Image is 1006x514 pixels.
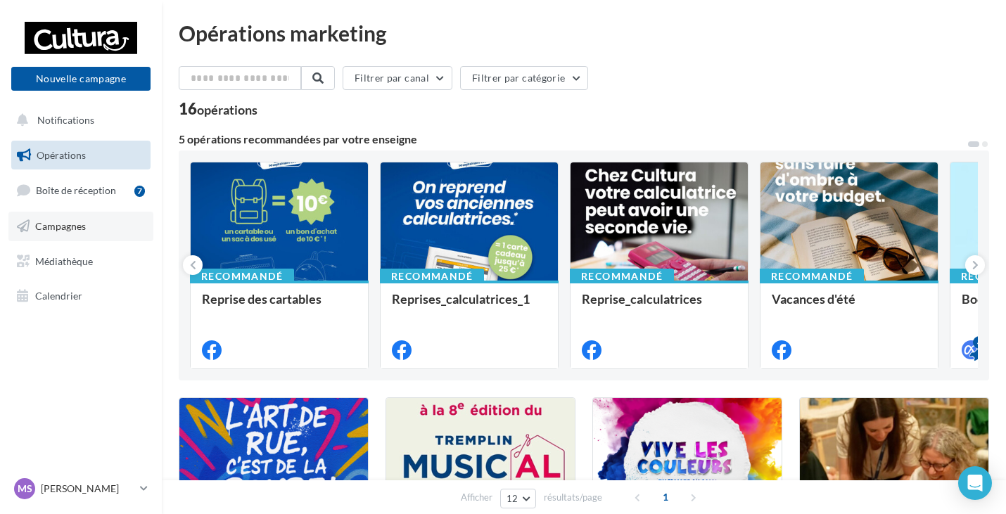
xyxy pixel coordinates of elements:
[461,491,492,504] span: Afficher
[35,255,93,266] span: Médiathèque
[190,269,294,284] div: Recommandé
[36,184,116,196] span: Boîte de réception
[544,491,602,504] span: résultats/page
[41,482,134,496] p: [PERSON_NAME]
[11,475,151,502] a: MS [PERSON_NAME]
[35,220,86,232] span: Campagnes
[179,134,967,145] div: 5 opérations recommandées par votre enseigne
[179,23,989,44] div: Opérations marketing
[973,336,986,349] div: 4
[760,269,864,284] div: Recommandé
[197,103,257,116] div: opérations
[343,66,452,90] button: Filtrer par canal
[582,292,737,320] div: Reprise_calculatrices
[11,67,151,91] button: Nouvelle campagne
[380,269,484,284] div: Recommandé
[37,114,94,126] span: Notifications
[8,212,153,241] a: Campagnes
[37,149,86,161] span: Opérations
[500,489,536,508] button: 12
[179,101,257,117] div: 16
[18,482,32,496] span: MS
[772,292,927,320] div: Vacances d'été
[8,141,153,170] a: Opérations
[654,486,677,508] span: 1
[507,493,518,504] span: 12
[8,105,148,135] button: Notifications
[8,281,153,311] a: Calendrier
[35,290,82,302] span: Calendrier
[392,292,547,320] div: Reprises_calculatrices_1
[8,247,153,276] a: Médiathèque
[958,466,992,500] div: Open Intercom Messenger
[134,186,145,197] div: 7
[8,175,153,205] a: Boîte de réception7
[202,292,357,320] div: Reprise des cartables
[570,269,674,284] div: Recommandé
[460,66,588,90] button: Filtrer par catégorie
